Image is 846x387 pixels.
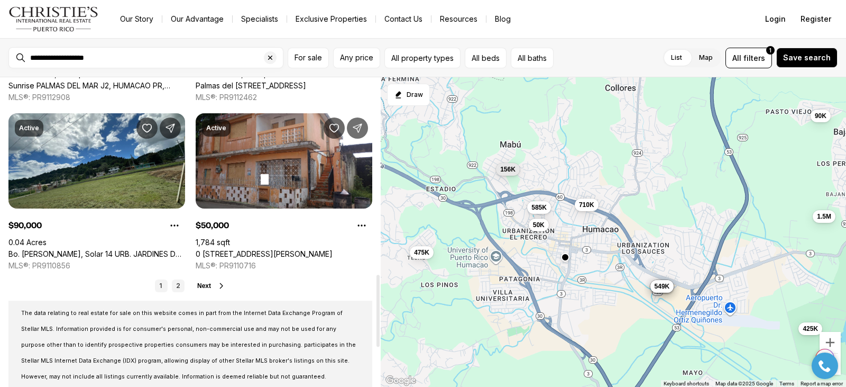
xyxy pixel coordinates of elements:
[817,212,831,221] span: 1.5M
[164,215,185,236] button: Property options
[650,280,674,293] button: 549K
[776,48,838,68] button: Save search
[815,112,826,120] span: 90K
[527,201,551,214] button: 585K
[233,12,287,26] a: Specialists
[511,48,554,68] button: All baths
[431,12,486,26] a: Resources
[387,84,430,106] button: Start drawing
[155,280,168,292] a: 1
[19,124,39,132] p: Active
[196,81,306,91] a: Palmas del Mar PALMARINA CLUB #12, HUMACAO PR, 00792
[465,48,507,68] button: All beds
[376,12,431,26] button: Contact Us
[655,282,670,291] span: 549K
[783,53,831,62] span: Save search
[287,12,375,26] a: Exclusive Properties
[801,381,843,386] a: Report a map error
[794,8,838,30] button: Register
[264,48,283,68] button: Clear search input
[759,8,792,30] button: Login
[8,81,185,91] a: Sunrise PALMAS DEL MAR J2, HUMACAO PR, 00791
[798,322,822,335] button: 425K
[8,249,185,259] a: Bo. Anton Ruiz, Solar 14 URB. JARDINES DE DIVERSILANDIA, HUMACAO PR, 00791
[811,110,831,122] button: 90K
[347,118,368,139] button: Share Property
[324,118,345,139] button: Save Property: 0 CALLE JOSE DIAZ
[112,12,162,26] a: Our Story
[196,249,333,259] a: 0 CALLE JOSE DIAZ, HUMACAO PR, 00791
[779,381,794,386] a: Terms (opens in new tab)
[496,163,520,176] button: 156K
[725,48,772,68] button: Allfilters1
[172,280,185,292] a: 2
[197,282,226,290] button: Next
[486,12,519,26] a: Blog
[732,52,741,64] span: All
[663,48,691,67] label: List
[333,48,380,68] button: Any price
[765,15,786,23] span: Login
[813,210,835,223] button: 1.5M
[295,53,322,62] span: For sale
[529,219,549,231] button: 50K
[410,246,434,259] button: 475K
[803,325,818,333] span: 425K
[801,15,831,23] span: Register
[691,48,721,67] label: Map
[155,280,185,292] nav: Pagination
[579,201,594,209] span: 710K
[351,215,372,236] button: Property options
[533,221,545,229] span: 50K
[715,381,773,386] span: Map data ©2025 Google
[136,118,158,139] button: Save Property: Bo. Anton Ruiz, Solar 14 URB. JARDINES DE DIVERSILANDIA
[769,46,771,55] span: 1
[8,6,99,32] img: logo
[500,165,516,174] span: 156K
[21,310,356,380] span: The data relating to real estate for sale on this website comes in part from the Internet Data Ex...
[743,52,765,64] span: filters
[531,203,547,212] span: 585K
[206,124,226,132] p: Active
[162,12,232,26] a: Our Advantage
[414,248,429,257] span: 475K
[288,48,329,68] button: For sale
[384,48,461,68] button: All property types
[820,332,841,353] button: Zoom in
[160,118,181,139] button: Share Property
[340,53,373,62] span: Any price
[575,199,599,211] button: 710K
[197,282,211,290] span: Next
